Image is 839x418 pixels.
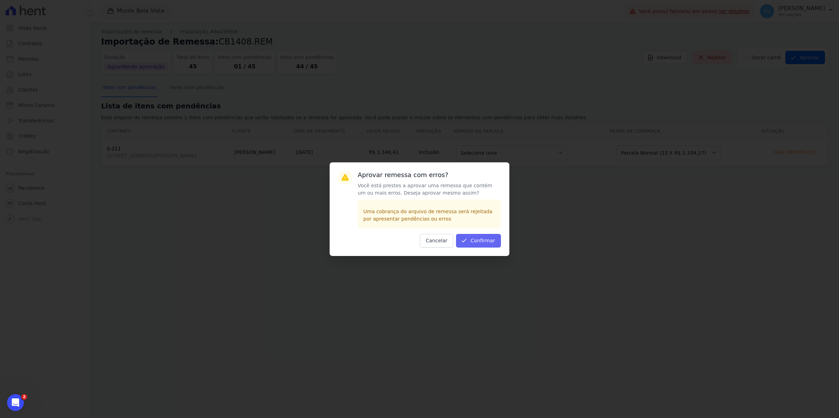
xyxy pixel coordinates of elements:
button: Cancelar [420,234,454,248]
p: Uma cobrança do arquivo de remessa será rejeitada por apresentar pendências ou erros [363,208,495,223]
span: 2 [21,394,27,400]
button: Confirmar [456,234,501,248]
p: Você está prestes a aprovar uma remessa que contém um ou mais erros. Deseja aprovar mesmo assim? [358,182,501,197]
iframe: Intercom live chat [7,394,24,411]
h3: Aprovar remessa com erros? [358,171,501,179]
